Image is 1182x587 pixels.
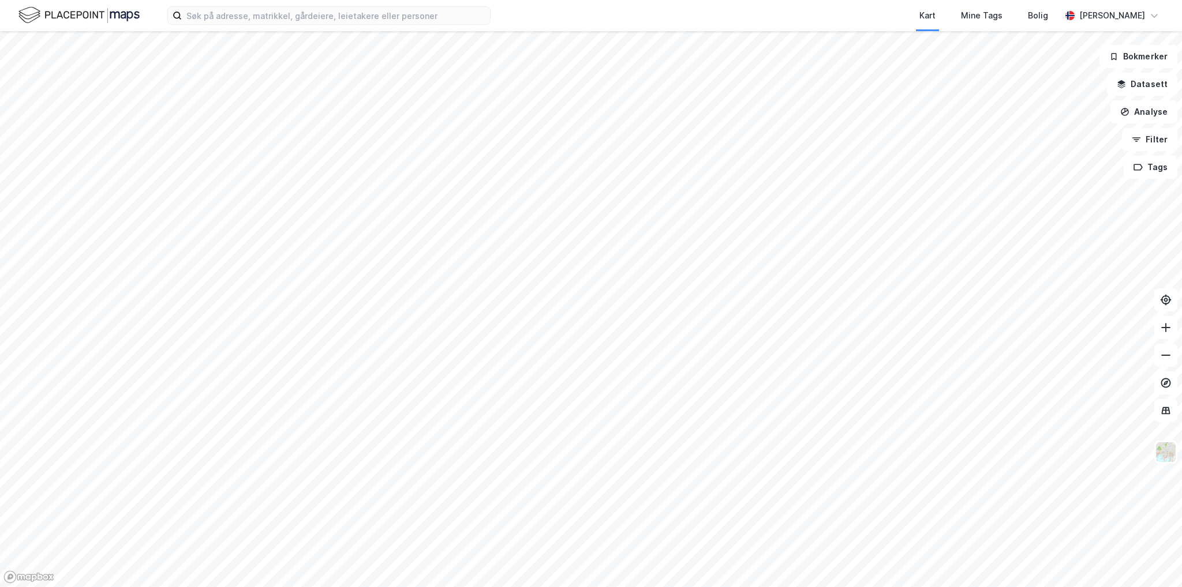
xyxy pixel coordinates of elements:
[182,7,490,24] input: Søk på adresse, matrikkel, gårdeiere, leietakere eller personer
[919,9,936,22] div: Kart
[1028,9,1048,22] div: Bolig
[961,9,1003,22] div: Mine Tags
[18,5,140,25] img: logo.f888ab2527a4732fd821a326f86c7f29.svg
[1079,9,1145,22] div: [PERSON_NAME]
